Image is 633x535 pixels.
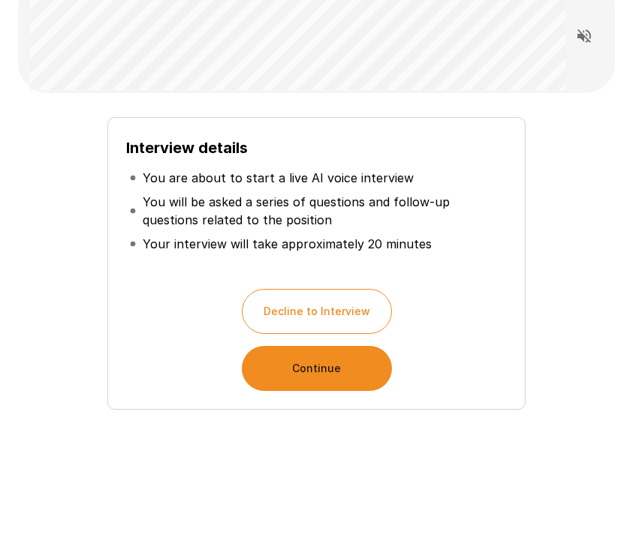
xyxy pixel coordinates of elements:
[569,21,599,51] button: Read questions aloud
[143,193,503,229] p: You will be asked a series of questions and follow-up questions related to the position
[143,235,432,253] p: Your interview will take approximately 20 minutes
[143,169,414,187] p: You are about to start a live AI voice interview
[242,346,392,391] button: Continue
[242,289,392,334] button: Decline to Interview
[126,139,248,157] b: Interview details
